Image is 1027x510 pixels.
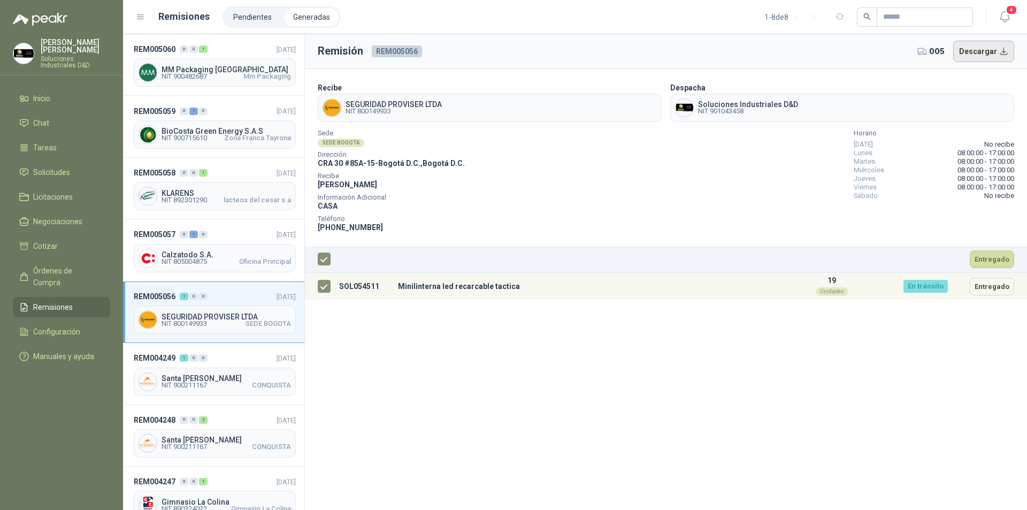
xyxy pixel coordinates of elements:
span: SEGURIDAD PROVISER LTDA [346,101,442,108]
a: Generadas [285,8,339,26]
span: Dirección [318,152,465,157]
h3: Remisión [318,43,363,59]
div: 2 [199,416,208,424]
a: Cotizar [13,236,110,256]
div: 1 [189,108,198,115]
span: [DATE] [854,140,873,149]
span: 005 [929,45,945,57]
span: BioCosta Green Energy S.A.S [162,127,291,135]
span: Santa [PERSON_NAME] [162,375,291,382]
div: 0 [189,45,198,53]
span: [DATE] [277,293,296,301]
span: Gimnasio La Colina [162,498,291,506]
span: Jueves [854,174,876,183]
span: REM004249 [134,352,175,364]
span: REM005059 [134,105,175,117]
div: 0 [189,354,198,362]
span: [DATE] [277,231,296,239]
div: 1 [199,45,208,53]
span: NIT 900211167 [162,444,207,450]
button: Descargar [953,41,1015,62]
span: Horario [854,131,1014,136]
div: 1 [199,478,208,485]
span: 08:00:00 - 17:00:00 [957,183,1014,192]
span: REM005058 [134,167,175,179]
div: 0 [180,478,188,485]
span: Zona Franca Tayrona [224,135,291,141]
div: 0 [199,108,208,115]
img: Company Logo [676,99,693,117]
span: Oficina Principal [239,258,291,265]
span: 4 [1006,5,1017,15]
span: NIT 800149933 [346,108,442,115]
button: Entregado [970,278,1014,295]
div: 0 [199,354,208,362]
span: Licitaciones [33,191,73,203]
div: 0 [189,169,198,177]
span: REM005057 [134,229,175,240]
span: REM005056 [372,45,422,57]
span: Configuración [33,326,80,338]
b: Recibe [318,83,342,92]
span: Sábado [854,192,878,200]
span: Sede [318,131,465,136]
h1: Remisiones [158,9,210,24]
span: Chat [33,117,49,129]
div: 0 [180,108,188,115]
a: Remisiones [13,297,110,317]
span: NIT 892301290 [162,197,207,203]
a: REM005059010[DATE] Company LogoBioCosta Green Energy S.A.SNIT 900715610Zona Franca Tayrona [123,96,304,157]
a: REM004248002[DATE] Company LogoSanta [PERSON_NAME]NIT 900211167CONQUISTA [123,405,304,467]
span: Negociaciones [33,216,82,227]
div: 1 [180,354,188,362]
div: 0 [180,45,188,53]
img: Company Logo [139,311,157,329]
td: SOL054511 [335,273,394,300]
span: CONQUISTA [252,444,291,450]
span: REM005056 [134,291,175,302]
span: Teléfono [318,216,465,222]
span: NIT 805004875 [162,258,207,265]
th: Seleccionar/deseleccionar [305,246,335,273]
button: Entregado [970,250,1014,268]
span: [DATE] [277,416,296,424]
span: KLARENS [162,189,291,197]
span: SEDE BOGOTA [246,321,291,327]
span: Martes [854,157,875,166]
a: Tareas [13,138,110,158]
img: Company Logo [13,43,34,64]
li: Pendientes [225,8,280,26]
span: Recibe [318,173,465,179]
img: Company Logo [139,249,157,267]
span: Órdenes de Compra [33,265,100,288]
a: Inicio [13,88,110,109]
span: Calzatodo S.A. [162,251,291,258]
div: En tránsito [903,280,948,293]
span: No recibe [984,140,1014,149]
span: [DATE] [277,478,296,486]
span: Información Adicional [318,195,465,200]
span: [PERSON_NAME] [318,180,377,189]
span: CRA 30 #85A-15 - Bogotá D.C. , Bogotá D.C. [318,159,465,168]
div: 1 [189,231,198,238]
td: Minilinterna led recarcable tactica [394,273,778,300]
div: SEDE BOGOTA [318,139,364,147]
div: 0 [189,416,198,424]
div: 0 [180,169,188,177]
span: MM Packaging [GEOGRAPHIC_DATA] [162,66,291,73]
a: REM004249100[DATE] Company LogoSanta [PERSON_NAME]NIT 900211167CONQUISTA [123,343,304,405]
a: Licitaciones [13,187,110,207]
span: Remisiones [33,301,73,313]
a: REM005060001[DATE] Company LogoMM Packaging [GEOGRAPHIC_DATA]NIT 900482687Mm Packaging [123,34,304,96]
span: REM004248 [134,414,175,426]
span: REM005060 [134,43,175,55]
p: Soluciones Industriales D&D [41,56,110,68]
a: Chat [13,113,110,133]
img: Company Logo [139,373,157,391]
div: 0 [180,416,188,424]
div: 0 [199,293,208,300]
div: 1 - 8 de 8 [764,9,823,26]
span: NIT 900715610 [162,135,207,141]
div: 1 [180,293,188,300]
span: [DATE] [277,107,296,115]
